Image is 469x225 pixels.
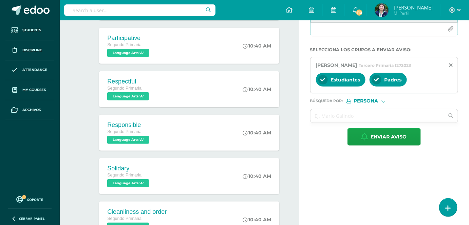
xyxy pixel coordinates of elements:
span: Segundo Primaria [107,86,142,91]
div: 10:40 AM [243,130,271,136]
div: Cleanliness and order [107,208,167,215]
a: My courses [5,80,54,100]
span: Mi Perfil [394,10,433,16]
span: Archivos [22,107,41,113]
div: 10:40 AM [243,217,271,223]
input: Ej. Mario Galindo [311,109,445,123]
span: [PERSON_NAME] [394,4,433,11]
div: Respectful [107,78,151,85]
span: Language Arts 'A' [107,92,149,100]
button: Enviar aviso [348,128,421,146]
span: Segundo Primaria [107,216,142,221]
div: 10:40 AM [243,173,271,179]
div: [object Object] [346,99,397,104]
span: My courses [22,87,46,93]
div: Participative [107,35,151,42]
span: Language Arts 'A' [107,136,149,144]
div: 10:40 AM [243,86,271,92]
a: Soporte [8,194,52,204]
span: 110 [356,9,363,16]
span: Estudiantes [331,77,360,83]
span: Discipline [22,48,42,53]
span: Language Arts 'A' [107,179,149,187]
a: Students [5,20,54,40]
span: Persona [354,99,378,103]
div: Responsible [107,121,151,129]
span: Segundo Primaria [107,129,142,134]
a: Attendance [5,60,54,80]
a: Discipline [5,40,54,60]
span: Language Arts 'A' [107,49,149,57]
img: 8792ea101102b15321d756c508217fbe.png [375,3,389,17]
div: 10:40 AM [243,43,271,49]
input: Search a user… [64,4,215,16]
span: Segundo Primaria [107,42,142,47]
span: [PERSON_NAME] [316,62,357,68]
div: Solidary [107,165,151,172]
span: Cerrar panel [19,216,45,221]
span: Enviar aviso [371,129,407,145]
label: Selecciona los grupos a enviar aviso : [310,47,458,52]
a: Archivos [5,100,54,120]
span: Búsqueda por : [310,99,343,103]
span: Attendance [22,67,47,73]
span: Students [22,27,41,33]
span: Soporte [27,197,43,202]
span: Segundo Primaria [107,173,142,177]
span: Tercero Primaria 1272023 [359,63,411,68]
span: Padres [384,77,402,83]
